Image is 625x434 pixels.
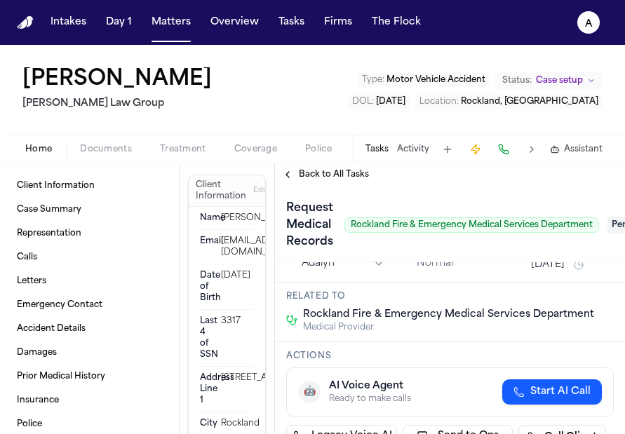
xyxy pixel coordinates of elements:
[80,144,132,155] span: Documents
[146,10,196,35] button: Matters
[530,385,591,399] span: Start AI Call
[45,10,92,35] button: Intakes
[329,393,411,405] div: Ready to make calls
[299,169,369,180] span: Back to All Tasks
[531,258,565,272] button: [DATE]
[495,72,603,89] button: Change status from Case setup
[221,316,254,327] div: 3317
[22,67,212,93] button: Edit matter name
[193,179,249,202] h3: Client Information
[305,144,332,155] span: Police
[200,316,213,360] dt: Last 4 of SSN
[221,270,254,281] div: [DATE]
[286,291,614,302] h3: Related to
[358,73,490,87] button: Edit Type: Motor Vehicle Accident
[461,97,598,106] span: Rockland, [GEOGRAPHIC_DATA]
[11,341,168,364] a: Damages
[200,270,213,304] dt: Date of Birth
[11,222,168,245] a: Representation
[362,76,384,84] span: Type :
[570,257,587,273] button: Snooze task
[275,169,376,180] button: Back to All Tasks
[550,144,603,155] button: Assistant
[502,379,602,405] button: Start AI Call
[387,76,485,84] span: Motor Vehicle Accident
[397,144,429,155] button: Activity
[304,385,316,399] span: 🤖
[17,16,34,29] img: Finch Logo
[286,351,614,362] h3: Actions
[25,144,52,155] span: Home
[318,10,358,35] button: Firms
[11,198,168,221] a: Case Summary
[221,372,254,384] div: [STREET_ADDRESS]
[22,95,217,112] h2: [PERSON_NAME] Law Group
[281,197,339,253] h1: Request Medical Records
[221,418,254,429] div: Rockland
[200,372,213,406] dt: Address Line 1
[11,175,168,197] a: Client Information
[249,179,272,202] button: Edit
[366,10,426,35] button: The Flock
[417,257,453,271] button: Normal
[22,67,212,93] h1: [PERSON_NAME]
[200,236,213,258] dt: Email
[502,75,532,86] span: Status:
[100,10,137,35] button: Day 1
[221,236,254,258] div: [EMAIL_ADDRESS][DOMAIN_NAME]
[303,322,594,333] span: Medical Provider
[344,217,599,233] span: Rockland Fire & Emergency Medical Services Department
[348,95,410,109] button: Edit DOL: 2025-05-21
[494,140,513,159] button: Make a Call
[11,389,168,412] a: Insurance
[438,140,457,159] button: Add Task
[234,144,277,155] span: Coverage
[11,365,168,388] a: Prior Medical History
[303,308,594,322] span: Rockland Fire & Emergency Medical Services Department
[273,10,310,35] button: Tasks
[419,97,459,106] span: Location :
[200,418,213,429] dt: City
[11,246,168,269] a: Calls
[564,144,603,155] span: Assistant
[200,212,213,224] dt: Name
[17,16,34,29] a: Home
[221,212,254,224] div: [PERSON_NAME]
[415,95,603,109] button: Edit Location: Rockland, ME
[253,186,268,196] span: Edit
[536,75,583,86] span: Case setup
[352,97,374,106] span: DOL :
[376,97,405,106] span: [DATE]
[160,144,206,155] span: Treatment
[329,379,411,393] div: AI Voice Agent
[365,144,389,155] button: Tasks
[11,294,168,316] a: Emergency Contact
[11,318,168,340] a: Accident Details
[205,10,264,35] button: Overview
[11,270,168,292] a: Letters
[466,140,485,159] button: Create Immediate Task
